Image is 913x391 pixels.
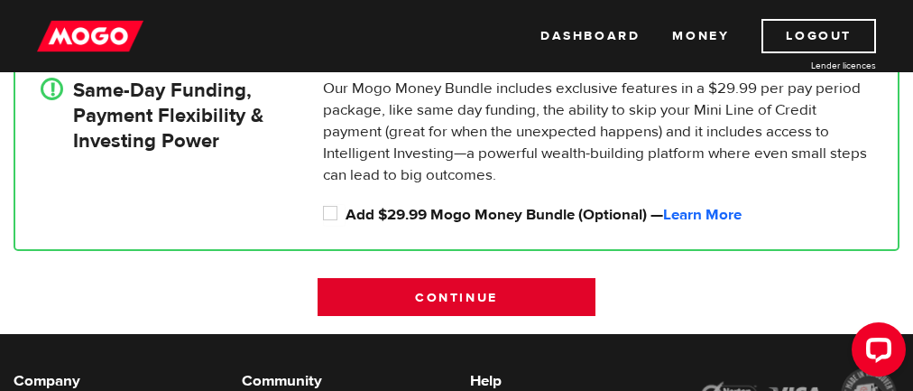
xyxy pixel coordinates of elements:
[741,59,876,72] a: Lender licences
[37,19,143,53] img: mogo_logo-11ee424be714fa7cbb0f0f49df9e16ec.png
[73,78,263,154] h4: Same-Day Funding, Payment Flexibility & Investing Power
[672,19,729,53] a: Money
[41,78,63,100] div: !
[837,315,913,391] iframe: LiveChat chat widget
[540,19,640,53] a: Dashboard
[318,278,595,316] input: Continue
[761,19,876,53] a: Logout
[323,204,346,227] input: Add $29.99 Mogo Money Bundle (Optional) &mdash; <a id="loan_application_mini_bundle_learn_more" h...
[663,205,742,225] a: Learn More
[323,78,872,186] p: Our Mogo Money Bundle includes exclusive features in a $29.99 per pay period package, like same d...
[346,204,872,226] label: Add $29.99 Mogo Money Bundle (Optional) —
